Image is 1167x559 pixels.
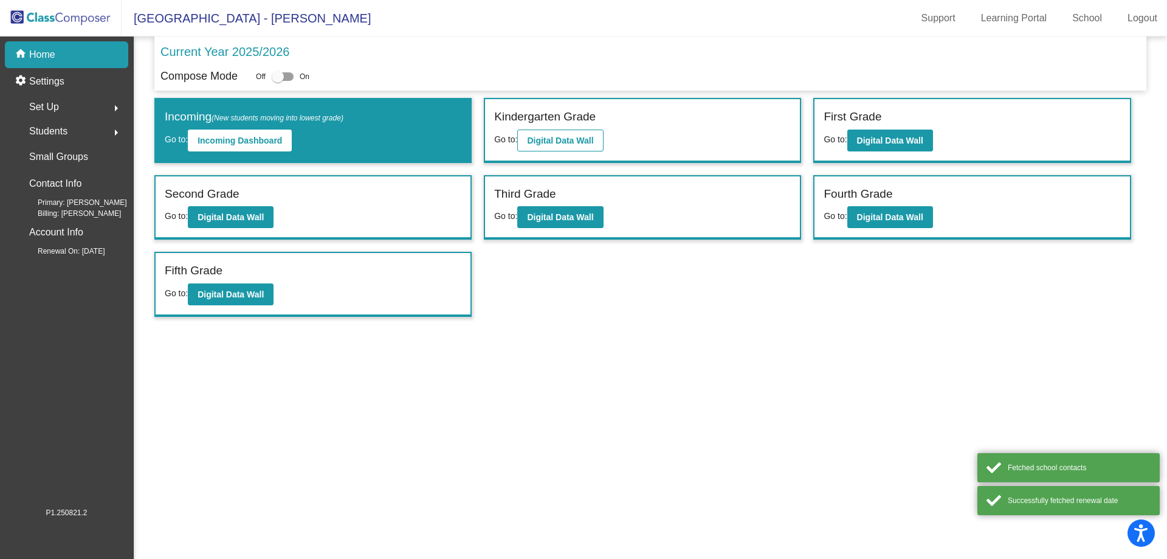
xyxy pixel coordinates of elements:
span: Off [256,71,266,82]
label: Second Grade [165,186,239,203]
mat-icon: settings [15,74,29,89]
label: First Grade [824,108,881,126]
p: Settings [29,74,64,89]
button: Digital Data Wall [517,206,603,228]
b: Digital Data Wall [857,136,923,145]
span: Primary: [PERSON_NAME] [18,197,127,208]
b: Digital Data Wall [857,212,923,222]
p: Current Year 2025/2026 [160,43,289,61]
span: Go to: [165,134,188,144]
p: Contact Info [29,175,81,192]
p: Compose Mode [160,68,238,85]
label: Incoming [165,108,343,126]
span: [GEOGRAPHIC_DATA] - [PERSON_NAME] [122,9,371,28]
p: Small Groups [29,148,88,165]
span: Go to: [494,211,517,221]
a: Support [912,9,965,28]
span: Go to: [165,211,188,221]
span: Set Up [29,99,59,116]
mat-icon: arrow_right [109,125,123,140]
a: Logout [1118,9,1167,28]
div: Fetched school contacts [1008,462,1151,473]
span: Renewal On: [DATE] [18,246,105,257]
button: Incoming Dashboard [188,130,292,151]
label: Third Grade [494,186,556,203]
b: Digital Data Wall [198,212,264,222]
label: Fourth Grade [824,186,892,203]
b: Digital Data Wall [527,212,593,222]
a: School [1062,9,1112,28]
span: Billing: [PERSON_NAME] [18,208,121,219]
p: Account Info [29,224,83,241]
span: Go to: [494,134,517,144]
span: Go to: [165,288,188,298]
button: Digital Data Wall [847,206,933,228]
button: Digital Data Wall [188,206,274,228]
mat-icon: arrow_right [109,101,123,116]
span: Go to: [824,211,847,221]
span: (New students moving into lowest grade) [212,114,343,122]
button: Digital Data Wall [188,283,274,305]
mat-icon: home [15,47,29,62]
b: Digital Data Wall [527,136,593,145]
a: Learning Portal [971,9,1057,28]
b: Incoming Dashboard [198,136,282,145]
button: Digital Data Wall [517,130,603,151]
span: Students [29,123,67,140]
span: Go to: [824,134,847,144]
p: Home [29,47,55,62]
button: Digital Data Wall [847,130,933,151]
div: Successfully fetched renewal date [1008,495,1151,506]
label: Fifth Grade [165,262,222,280]
span: On [300,71,309,82]
b: Digital Data Wall [198,290,264,299]
label: Kindergarten Grade [494,108,596,126]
